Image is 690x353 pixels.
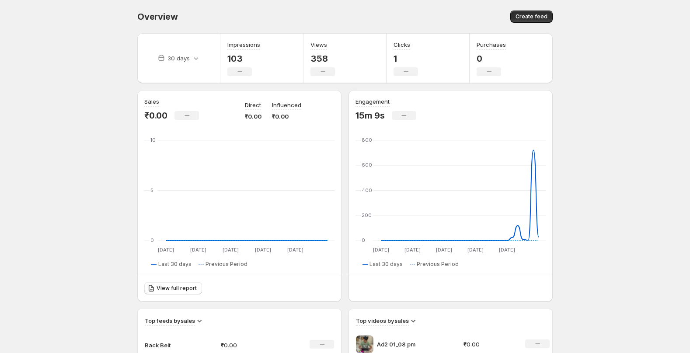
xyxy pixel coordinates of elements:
[158,261,192,268] span: Last 30 days
[467,247,484,253] text: [DATE]
[190,247,206,253] text: [DATE]
[356,336,373,353] img: Ad2 01_08 pm
[394,53,418,64] p: 1
[150,187,153,193] text: 5
[245,112,261,121] p: ₹0.00
[404,247,421,253] text: [DATE]
[221,341,283,350] p: ₹0.00
[355,97,390,106] h3: Engagement
[417,261,459,268] span: Previous Period
[157,285,197,292] span: View full report
[373,247,389,253] text: [DATE]
[355,110,385,121] p: 15m 9s
[510,10,553,23] button: Create feed
[167,54,190,63] p: 30 days
[206,261,247,268] span: Previous Period
[150,237,154,243] text: 0
[369,261,403,268] span: Last 30 days
[223,247,239,253] text: [DATE]
[144,110,167,121] p: ₹0.00
[137,11,178,22] span: Overview
[158,247,174,253] text: [DATE]
[144,97,159,106] h3: Sales
[310,53,335,64] p: 358
[499,247,515,253] text: [DATE]
[287,247,303,253] text: [DATE]
[477,40,506,49] h3: Purchases
[255,247,271,253] text: [DATE]
[477,53,506,64] p: 0
[362,237,365,243] text: 0
[436,247,452,253] text: [DATE]
[362,187,372,193] text: 400
[245,101,261,109] p: Direct
[272,101,301,109] p: Influenced
[227,40,260,49] h3: Impressions
[516,13,547,20] span: Create feed
[463,340,515,349] p: ₹0.00
[356,316,409,325] h3: Top videos by sales
[394,40,410,49] h3: Clicks
[145,341,188,350] p: Back Belt
[227,53,260,64] p: 103
[362,162,372,168] text: 600
[145,316,195,325] h3: Top feeds by sales
[377,340,443,349] p: Ad2 01_08 pm
[150,137,156,143] text: 10
[272,112,301,121] p: ₹0.00
[362,137,372,143] text: 800
[362,212,372,218] text: 200
[144,282,202,294] a: View full report
[310,40,327,49] h3: Views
